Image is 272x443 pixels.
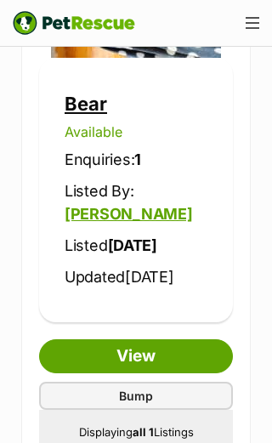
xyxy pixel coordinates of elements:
[125,268,174,286] span: [DATE]
[134,151,141,168] strong: 1
[239,10,266,36] button: Menu
[65,148,207,171] p: Enquiries:
[65,205,193,223] a: [PERSON_NAME]
[119,387,153,405] span: Bump
[65,234,207,257] p: Listed
[39,339,233,373] a: View
[65,123,122,140] span: Available
[13,11,135,35] a: PetRescue
[39,382,233,410] a: Bump
[133,425,154,439] strong: all 1
[13,11,135,35] img: logo-e224e6f780fb5917bec1dbf3a21bbac754714ae5b6737aabdf751b685950b380.svg
[65,265,207,288] p: Updated
[79,425,194,439] span: Displaying Listings
[108,236,158,254] strong: [DATE]
[65,93,107,115] a: Bear
[65,179,207,225] p: Listed By:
